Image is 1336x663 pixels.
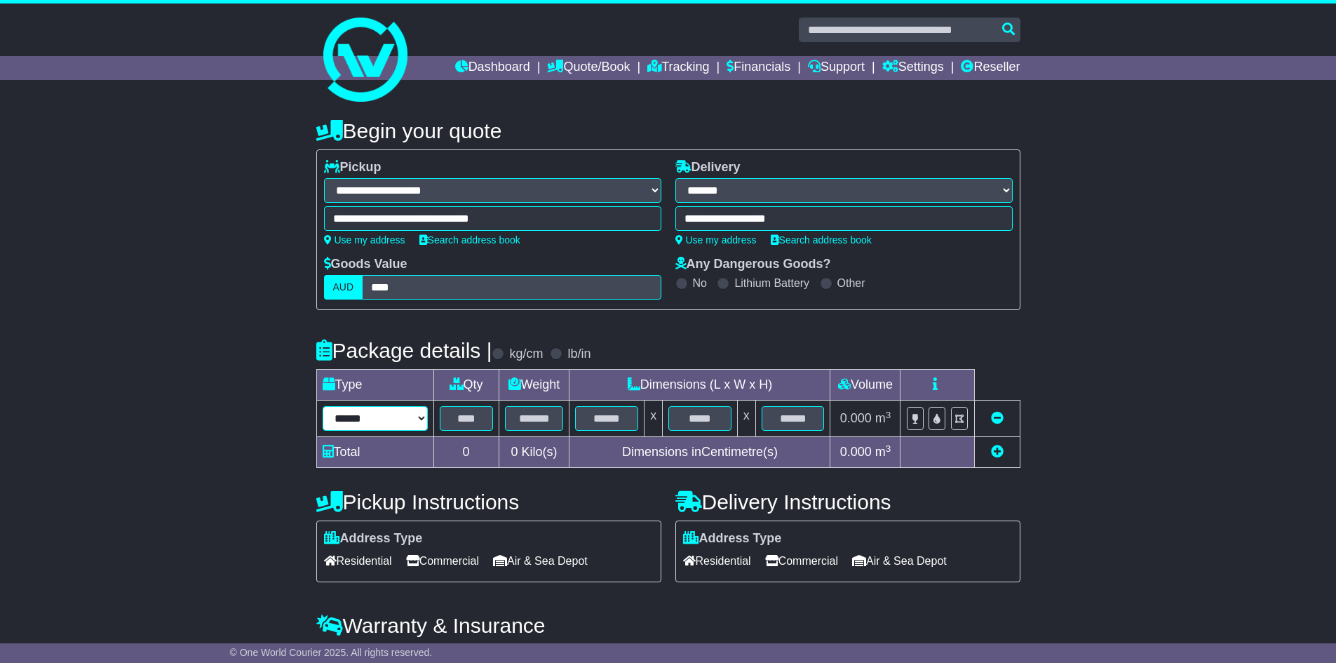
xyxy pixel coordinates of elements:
[693,276,707,290] label: No
[316,614,1020,637] h4: Warranty & Insurance
[316,437,433,468] td: Total
[771,234,872,246] a: Search address book
[419,234,520,246] a: Search address book
[882,56,944,80] a: Settings
[675,234,757,246] a: Use my address
[727,56,790,80] a: Financials
[324,257,407,272] label: Goods Value
[683,531,782,547] label: Address Type
[961,56,1020,80] a: Reseller
[324,531,423,547] label: Address Type
[886,410,891,420] sup: 3
[991,411,1004,425] a: Remove this item
[499,437,569,468] td: Kilo(s)
[406,550,479,572] span: Commercial
[316,119,1020,142] h4: Begin your quote
[230,647,433,658] span: © One World Courier 2025. All rights reserved.
[569,437,830,468] td: Dimensions in Centimetre(s)
[324,275,363,300] label: AUD
[991,445,1004,459] a: Add new item
[808,56,865,80] a: Support
[433,370,499,401] td: Qty
[875,445,891,459] span: m
[830,370,900,401] td: Volume
[324,160,382,175] label: Pickup
[645,401,663,437] td: x
[547,56,630,80] a: Quote/Book
[567,347,591,362] label: lb/in
[647,56,709,80] a: Tracking
[511,445,518,459] span: 0
[493,550,588,572] span: Air & Sea Depot
[837,276,865,290] label: Other
[324,550,392,572] span: Residential
[455,56,530,80] a: Dashboard
[886,443,891,454] sup: 3
[316,490,661,514] h4: Pickup Instructions
[737,401,755,437] td: x
[433,437,499,468] td: 0
[765,550,838,572] span: Commercial
[675,490,1020,514] h4: Delivery Instructions
[499,370,569,401] td: Weight
[324,234,405,246] a: Use my address
[675,160,741,175] label: Delivery
[569,370,830,401] td: Dimensions (L x W x H)
[683,550,751,572] span: Residential
[316,339,492,362] h4: Package details |
[840,411,872,425] span: 0.000
[840,445,872,459] span: 0.000
[675,257,831,272] label: Any Dangerous Goods?
[852,550,947,572] span: Air & Sea Depot
[316,370,433,401] td: Type
[509,347,543,362] label: kg/cm
[734,276,809,290] label: Lithium Battery
[875,411,891,425] span: m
